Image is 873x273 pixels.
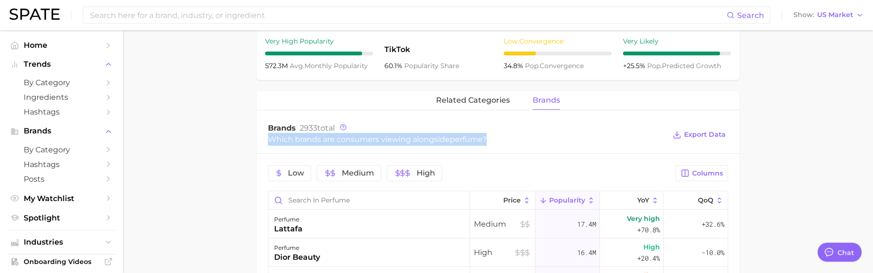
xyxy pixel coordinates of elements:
span: High [417,169,435,177]
span: YoY [637,196,649,204]
a: Ingredients [8,90,116,105]
a: Hashtags [8,157,116,172]
span: -10.0% [702,247,724,258]
span: related categories [436,96,510,105]
a: Spotlight [8,211,116,225]
span: +70.8% [637,224,660,236]
button: Export Data [670,128,728,141]
a: Home [8,38,116,53]
div: Very High Popularity [265,35,373,47]
span: predicted growth [647,62,721,70]
span: monthly popularity [290,62,368,70]
div: dior beauty [274,252,320,263]
span: Very high [627,213,660,224]
button: Columns [676,165,728,181]
span: popularity share [404,62,459,70]
button: Brands [8,124,116,138]
span: Columns [692,169,723,177]
span: brands [533,96,560,105]
span: Search [737,11,764,20]
button: YoY [600,191,664,210]
span: Medium [474,219,531,230]
span: Brands [268,123,296,132]
a: by Category [8,142,116,157]
span: convergence [525,62,584,70]
span: Onboarding Videos [24,257,99,266]
span: Price [503,196,521,204]
a: by Category [8,75,116,90]
span: by Category [24,78,99,87]
span: Industries [24,238,99,247]
div: Low Convergence [504,35,612,47]
span: Ingredients [24,93,99,102]
span: total [300,123,335,132]
button: perfumedior beautyHigh16.4mHigh+20.4%-10.0% [268,238,728,267]
span: Medium [342,169,374,177]
button: Industries [8,235,116,249]
span: 2933 [300,123,317,132]
div: 9 / 10 [265,52,373,55]
div: perfume [274,214,303,225]
span: perfume [450,135,482,144]
span: Home [24,41,99,50]
span: +20.4% [637,253,660,264]
abbr: popularity index [647,62,662,70]
span: Trends [24,60,99,69]
button: QoQ [664,191,728,210]
img: SPATE [9,9,60,20]
abbr: average [290,62,304,70]
a: Hashtags [8,105,116,119]
span: by Category [24,145,99,154]
button: Popularity [535,191,600,210]
span: Show [793,12,814,18]
a: My Watchlist [8,191,116,206]
span: US Market [817,12,853,18]
span: High [474,247,531,258]
a: Posts [8,172,116,186]
button: Price [470,191,535,210]
span: Hashtags [24,107,99,116]
span: 17.4m [577,219,596,230]
span: 572.3m [265,62,290,70]
input: Search in perfume [268,191,470,209]
div: 3 / 10 [504,52,612,55]
span: Hashtags [24,160,99,169]
span: My Watchlist [24,194,99,203]
span: +25.5% [623,62,647,70]
div: Which brands are consumers viewing alongside ? [268,133,666,146]
span: +32.6% [702,219,724,230]
input: Search here for a brand, industry, or ingredient [89,7,727,23]
span: Brands [24,127,99,135]
a: Onboarding Videos [8,255,116,269]
span: 34.8% [504,62,525,70]
span: Posts [24,175,99,184]
span: Export Data [684,131,726,139]
span: Popularity [549,196,585,204]
button: ShowUS Market [791,9,866,21]
button: perfumelattafaMedium17.4mVery high+70.8%+32.6% [268,210,728,238]
span: Low [288,169,304,177]
span: 16.4m [577,247,596,258]
span: Spotlight [24,213,99,222]
span: TikTok [384,44,492,55]
span: QoQ [698,196,713,204]
div: perfume [274,242,320,254]
div: 9 / 10 [623,52,731,55]
div: lattafa [274,223,303,235]
span: High [643,241,660,253]
div: Very Likely [623,35,731,47]
button: Trends [8,57,116,71]
abbr: popularity index [525,62,540,70]
span: 60.1% [384,62,404,70]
